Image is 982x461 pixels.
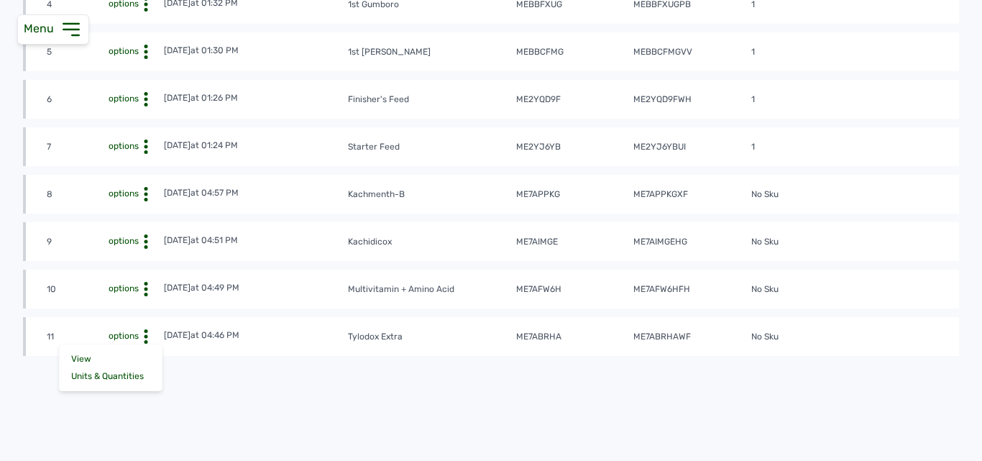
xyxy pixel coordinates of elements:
div: [DATE] [164,92,238,104]
td: Multivitamin + Amino Acid [339,283,515,297]
span: options [106,283,139,293]
div: Units & Quantities [60,368,162,385]
td: 10 [46,283,105,297]
td: 5 [46,45,105,60]
td: me7abrha [515,330,633,344]
div: [DATE] [164,45,239,56]
td: me7abrhaWF [633,330,750,344]
td: 8 [46,188,105,202]
span: at 01:26 PM [191,93,238,103]
div: [DATE] [164,187,239,198]
td: 1 [751,140,868,155]
span: at 04:57 PM [191,188,239,198]
td: me7afw6h [515,283,633,297]
td: No Sku [751,283,868,297]
td: 7 [46,140,105,155]
td: mebbcfmg [515,45,633,60]
td: Starter Feed [339,140,515,155]
td: 1st [PERSON_NAME] [339,45,515,60]
td: me2yj6ybuI [633,140,750,155]
span: at 04:51 PM [191,235,238,245]
span: options [106,188,139,198]
td: Kachmenth-B [339,188,515,202]
div: View [60,350,162,368]
td: 1 [751,45,868,60]
span: at 04:46 PM [191,330,239,340]
td: Kachidicox [339,235,515,250]
td: me2yqd9fWH [633,93,750,107]
span: at 01:30 PM [191,45,239,55]
td: me7aimge [515,235,633,250]
span: options [106,141,139,151]
td: me2yqd9f [515,93,633,107]
span: options [106,331,139,341]
span: at 01:24 PM [191,140,238,150]
td: me7aimgeHg [633,235,750,250]
td: 9 [46,235,105,250]
span: at 04:49 PM [191,283,239,293]
td: 11 [46,330,105,344]
td: me7afw6hfH [633,283,750,297]
td: 1 [751,93,868,107]
div: [DATE] [164,329,239,341]
div: [DATE] [164,234,238,246]
td: Finisher's feed [339,93,515,107]
span: options [106,93,139,104]
td: 6 [46,93,105,107]
td: Tylodox Extra [339,330,515,344]
td: me2yj6yb [515,140,633,155]
span: options [106,236,139,246]
td: No Sku [751,188,868,202]
div: [DATE] [164,282,239,293]
span: Menu [24,22,60,35]
td: No Sku [751,330,868,344]
div: [DATE] [164,140,238,151]
td: me7appkgxF [633,188,750,202]
td: No Sku [751,235,868,250]
td: mebbcfmgVV [633,45,750,60]
td: me7appkg [515,188,633,202]
span: options [106,46,139,56]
